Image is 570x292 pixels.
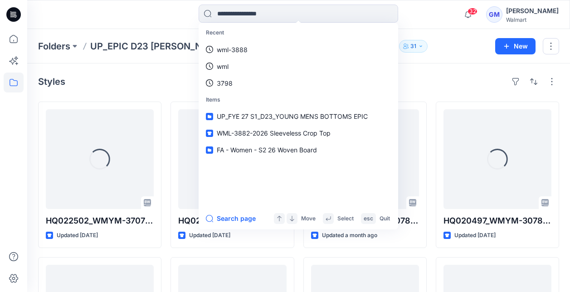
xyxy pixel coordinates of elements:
[468,8,477,15] span: 32
[217,129,331,137] span: WML-3882-2026 Sleeveless Crop Top
[380,214,390,224] p: Quit
[443,214,551,227] p: HQ020497_WMYM-3078-2026 Texture Print Short (set) Inseam 6”
[506,5,559,16] div: [PERSON_NAME]
[322,231,377,240] p: Updated a month ago
[57,231,98,240] p: Updated [DATE]
[200,58,396,75] a: wml
[38,40,70,53] a: Folders
[454,231,496,240] p: Updated [DATE]
[189,231,230,240] p: Updated [DATE]
[200,108,396,125] a: UP_FYE 27 S1_D23_YOUNG MENS BOTTOMS EPIC
[90,40,225,53] a: UP_EPIC D23 [PERSON_NAME]
[46,214,154,227] p: HQ022502_WMYM-3707-2026 Denim Jort
[178,214,286,227] p: HQ020497_WMYM-3078-2026 Poolside Short (set) Inseam 6"
[206,213,256,224] button: Search page
[495,38,536,54] button: New
[200,24,396,41] p: Recent
[399,40,428,53] button: 31
[364,214,373,224] p: esc
[337,214,354,224] p: Select
[38,76,65,87] h4: Styles
[410,41,416,51] p: 31
[217,62,229,71] p: wml
[217,78,233,88] p: 3798
[200,141,396,158] a: FA - Women - S2 26 Woven Board
[217,146,317,154] span: FA - Women - S2 26 Woven Board
[200,92,396,108] p: Items
[217,112,368,120] span: UP_FYE 27 S1_D23_YOUNG MENS BOTTOMS EPIC
[506,16,559,23] div: Walmart
[200,125,396,141] a: WML-3882-2026 Sleeveless Crop Top
[301,214,316,224] p: Move
[200,41,396,58] a: wml-3888
[200,75,396,92] a: 3798
[486,6,502,23] div: GM
[217,45,248,54] p: wml-3888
